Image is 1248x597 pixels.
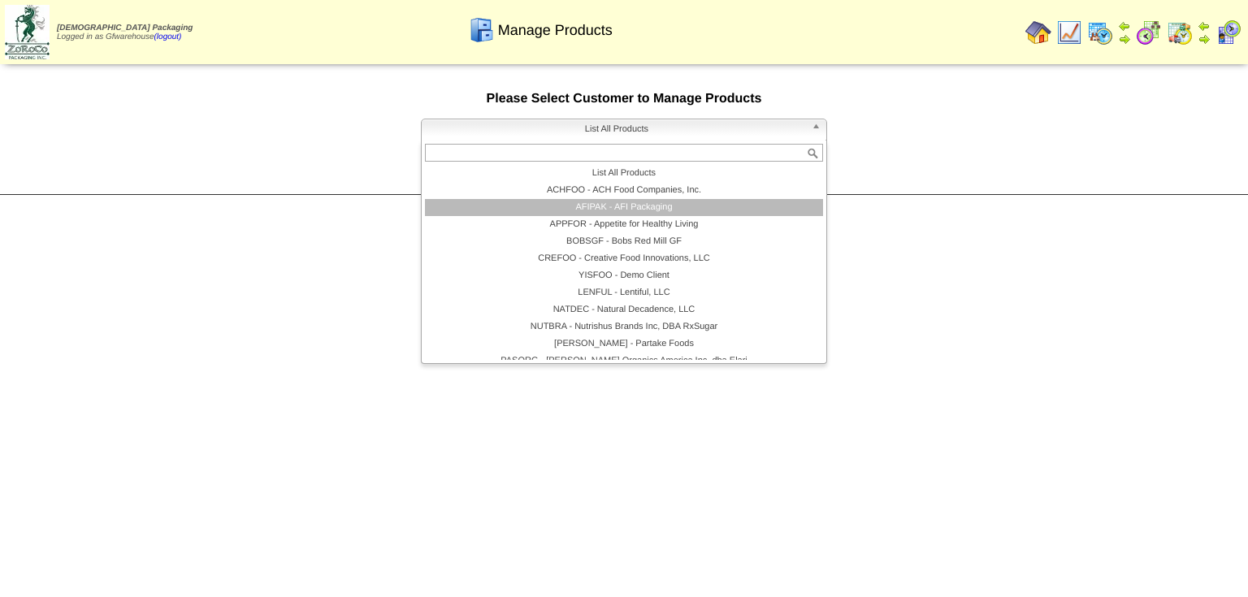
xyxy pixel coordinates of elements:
[425,165,823,182] li: List All Products
[1056,19,1082,45] img: line_graph.gif
[425,216,823,233] li: APPFOR - Appetite for Healthy Living
[1136,19,1162,45] img: calendarblend.gif
[425,318,823,335] li: NUTBRA - Nutrishus Brands Inc, DBA RxSugar
[57,24,193,41] span: Logged in as Gfwarehouse
[425,353,823,370] li: PASORG - [PERSON_NAME] Organics America Inc. dba Elari
[5,5,50,59] img: zoroco-logo-small.webp
[425,250,823,267] li: CREFOO - Creative Food Innovations, LLC
[1025,19,1051,45] img: home.gif
[154,32,182,41] a: (logout)
[1087,19,1113,45] img: calendarprod.gif
[428,119,805,139] span: List All Products
[1118,19,1131,32] img: arrowleft.gif
[57,24,193,32] span: [DEMOGRAPHIC_DATA] Packaging
[498,22,613,39] span: Manage Products
[425,335,823,353] li: [PERSON_NAME] - Partake Foods
[1198,32,1211,45] img: arrowright.gif
[425,267,823,284] li: YISFOO - Demo Client
[425,284,823,301] li: LENFUL - Lentiful, LLC
[487,92,762,106] span: Please Select Customer to Manage Products
[425,182,823,199] li: ACHFOO - ACH Food Companies, Inc.
[425,199,823,216] li: AFIPAK - AFI Packaging
[425,301,823,318] li: NATDEC - Natural Decadence, LLC
[425,233,823,250] li: BOBSGF - Bobs Red Mill GF
[1118,32,1131,45] img: arrowright.gif
[1198,19,1211,32] img: arrowleft.gif
[469,17,495,43] img: cabinet.gif
[1167,19,1193,45] img: calendarinout.gif
[1215,19,1241,45] img: calendarcustomer.gif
